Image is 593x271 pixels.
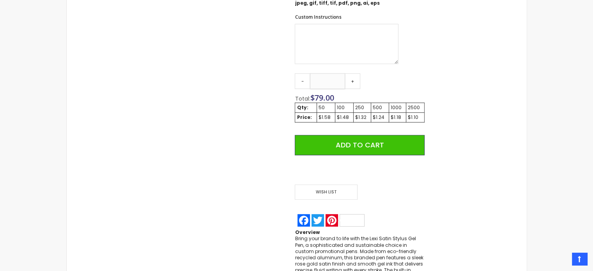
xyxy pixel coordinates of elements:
div: 500 [373,105,387,111]
strong: Overview [295,229,319,236]
a: Wish List [295,184,359,200]
span: 79.00 [314,92,334,103]
a: - [295,73,310,89]
div: $1.24 [373,114,387,120]
div: $1.10 [408,114,423,120]
div: $1.58 [319,114,333,120]
strong: Qty: [297,104,308,111]
div: 50 [319,105,333,111]
span: Add to Cart [336,140,384,150]
div: $1.32 [355,114,369,120]
span: Custom Instructions [295,14,341,20]
button: Add to Cart [295,135,424,155]
strong: Price: [297,114,312,120]
a: Facebook [297,214,311,227]
div: $1.18 [391,114,404,120]
a: Pinterest [325,214,365,227]
div: 100 [337,105,352,111]
span: $ [310,92,334,103]
span: Wish List [295,184,357,200]
div: 2500 [408,105,423,111]
div: 250 [355,105,369,111]
span: Total: [295,95,310,103]
div: 1000 [391,105,404,111]
a: Twitter [311,214,325,227]
div: $1.48 [337,114,352,120]
a: + [345,73,360,89]
iframe: PayPal [295,161,424,179]
a: Top [572,253,587,265]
